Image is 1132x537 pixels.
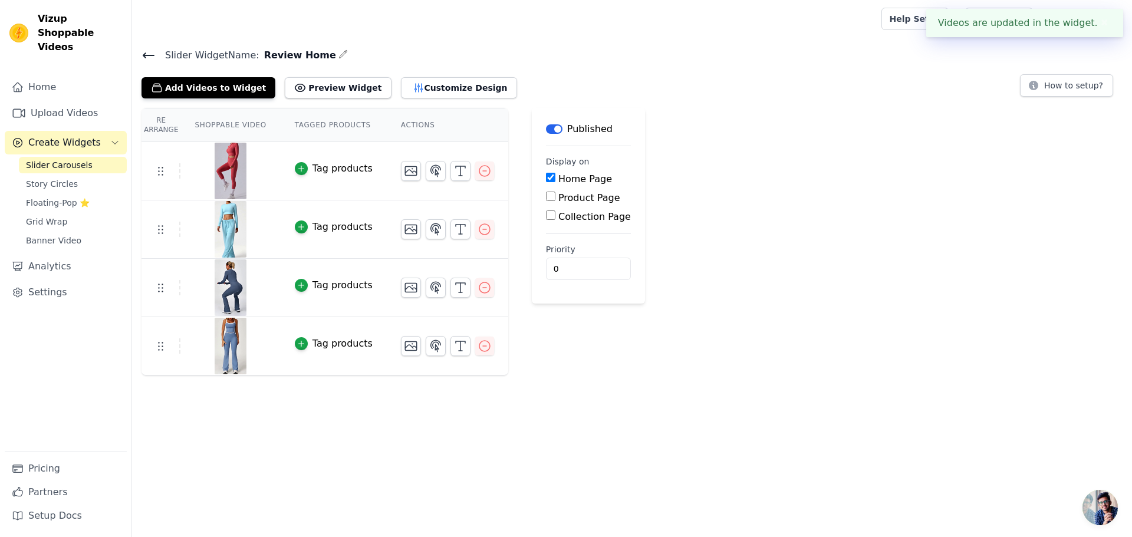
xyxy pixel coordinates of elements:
a: Analytics [5,255,127,278]
label: Home Page [558,173,612,185]
legend: Display on [546,156,590,167]
a: Partners [5,480,127,504]
a: How to setup? [1020,83,1113,94]
img: vizup-images-7a5c.png [214,201,247,258]
button: How to setup? [1020,74,1113,97]
button: Tag products [295,220,373,234]
a: Story Circles [19,176,127,192]
th: Shoppable Video [180,108,280,142]
button: Change Thumbnail [401,278,421,298]
label: Product Page [558,192,620,203]
span: Grid Wrap [26,216,67,228]
a: Grid Wrap [19,213,127,230]
span: Slider Widget Name: [156,48,259,62]
button: Add Videos to Widget [141,77,275,98]
button: Tag products [295,278,373,292]
span: Floating-Pop ⭐ [26,197,90,209]
img: Vizup [9,24,28,42]
th: Tagged Products [281,108,387,142]
img: vizup-images-3d85.png [214,259,247,316]
button: Tag products [295,337,373,351]
img: tn-9adc882eca024868a2fccb293626b5df.png [214,143,247,199]
th: Actions [387,108,508,142]
span: Slider Carousels [26,159,93,171]
div: Tag products [312,278,373,292]
div: Bate-papo aberto [1082,490,1118,525]
div: Videos are updated in the widget. [926,9,1123,37]
a: Pricing [5,457,127,480]
label: Collection Page [558,211,631,222]
button: Change Thumbnail [401,161,421,181]
a: Help Setup [881,8,948,30]
a: Home [5,75,127,99]
span: Vizup Shoppable Videos [38,12,122,54]
span: Review Home [259,48,336,62]
label: Priority [546,243,631,255]
th: Re Arrange [141,108,180,142]
p: Published [567,122,613,136]
button: Change Thumbnail [401,336,421,356]
a: Upload Videos [5,101,127,125]
span: Story Circles [26,178,78,190]
button: Create Widgets [5,131,127,154]
button: Preview Widget [285,77,391,98]
span: Create Widgets [28,136,101,150]
img: vizup-images-097d.png [214,318,247,374]
span: Banner Video [26,235,81,246]
a: Settings [5,281,127,304]
div: Tag products [312,337,373,351]
a: Setup Docs [5,504,127,528]
button: Customize Design [401,77,517,98]
a: Banner Video [19,232,127,249]
button: Tag products [295,162,373,176]
div: Tag products [312,162,373,176]
p: Koralis Store [1061,8,1123,29]
button: Close [1098,16,1111,30]
div: Tag products [312,220,373,234]
div: Edit Name [338,47,348,63]
a: Slider Carousels [19,157,127,173]
a: Book Demo [965,8,1033,30]
button: K Koralis Store [1042,8,1123,29]
button: Change Thumbnail [401,219,421,239]
a: Floating-Pop ⭐ [19,195,127,211]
